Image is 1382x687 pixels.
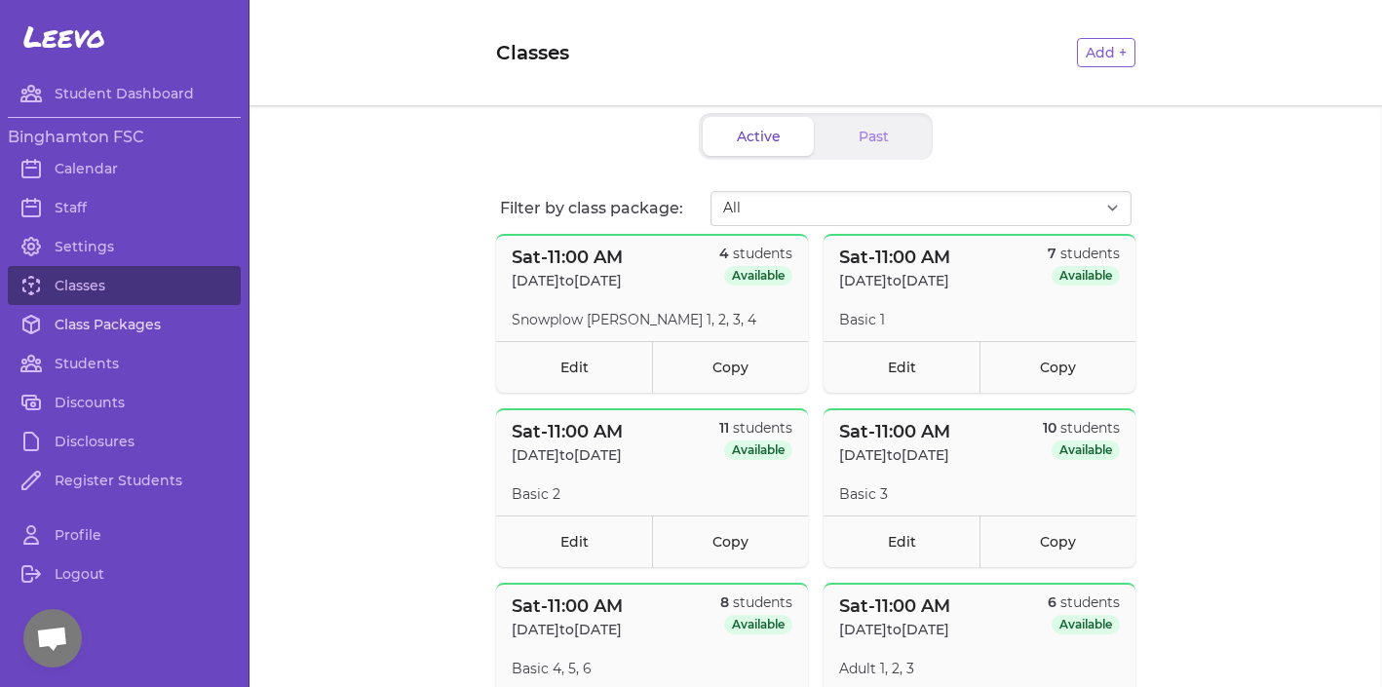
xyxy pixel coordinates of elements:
[8,461,241,500] a: Register Students
[512,659,592,678] p: Basic 4, 5, 6
[8,149,241,188] a: Calendar
[720,592,792,612] p: students
[1052,266,1120,286] span: Available
[8,188,241,227] a: Staff
[512,271,623,290] p: [DATE] to [DATE]
[724,266,792,286] span: Available
[1077,38,1135,67] button: Add +
[724,615,792,634] span: Available
[512,484,560,504] p: Basic 2
[1048,244,1120,263] p: students
[824,341,979,393] a: Edit
[839,310,885,329] p: Basic 1
[8,383,241,422] a: Discounts
[652,515,808,567] a: Copy
[1048,592,1120,612] p: students
[8,126,241,149] h3: Binghamton FSC
[496,515,652,567] a: Edit
[652,341,808,393] a: Copy
[719,245,729,262] span: 4
[839,592,950,620] p: Sat - 11:00 AM
[839,418,950,445] p: Sat - 11:00 AM
[1052,440,1120,460] span: Available
[1048,593,1056,611] span: 6
[512,310,756,329] p: Snowplow [PERSON_NAME] 1, 2, 3, 4
[8,554,241,593] a: Logout
[8,266,241,305] a: Classes
[23,19,105,55] span: Leevo
[1048,245,1056,262] span: 7
[818,117,929,156] button: Past
[8,422,241,461] a: Disclosures
[512,418,623,445] p: Sat - 11:00 AM
[839,244,950,271] p: Sat - 11:00 AM
[824,515,979,567] a: Edit
[719,419,729,437] span: 11
[719,418,792,438] p: students
[839,484,888,504] p: Basic 3
[512,592,623,620] p: Sat - 11:00 AM
[1043,419,1056,437] span: 10
[724,440,792,460] span: Available
[8,227,241,266] a: Settings
[8,305,241,344] a: Class Packages
[839,620,950,639] p: [DATE] to [DATE]
[1052,615,1120,634] span: Available
[839,271,950,290] p: [DATE] to [DATE]
[512,620,623,639] p: [DATE] to [DATE]
[496,341,652,393] a: Edit
[839,659,914,678] p: Adult 1, 2, 3
[512,445,623,465] p: [DATE] to [DATE]
[500,197,710,220] p: Filter by class package:
[719,244,792,263] p: students
[8,74,241,113] a: Student Dashboard
[23,609,82,668] div: Open chat
[1043,418,1120,438] p: students
[720,593,729,611] span: 8
[979,515,1135,567] a: Copy
[979,341,1135,393] a: Copy
[839,445,950,465] p: [DATE] to [DATE]
[8,515,241,554] a: Profile
[8,344,241,383] a: Students
[512,244,623,271] p: Sat - 11:00 AM
[703,117,814,156] button: Active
